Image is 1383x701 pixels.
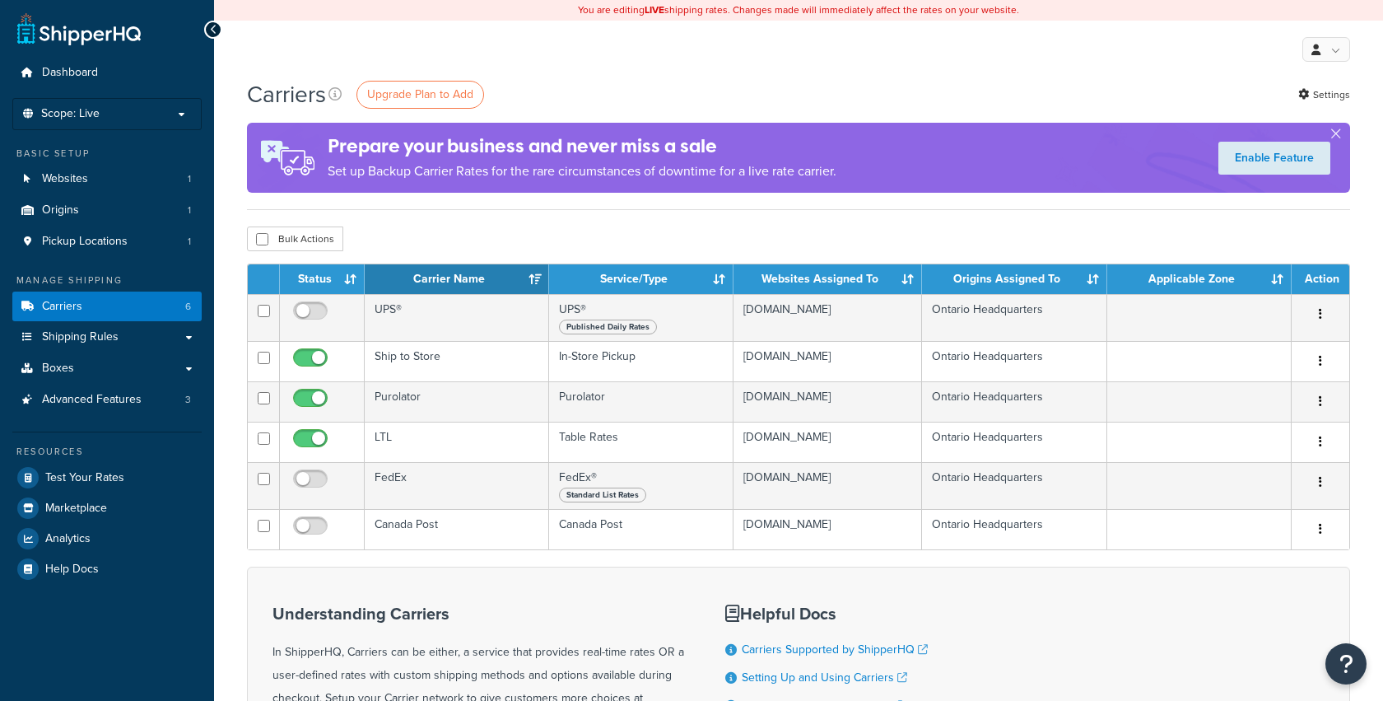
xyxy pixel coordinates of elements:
[12,445,202,459] div: Resources
[247,78,326,110] h1: Carriers
[12,493,202,523] a: Marketplace
[742,669,907,686] a: Setting Up and Using Carriers
[42,235,128,249] span: Pickup Locations
[12,195,202,226] a: Origins 1
[12,353,202,384] a: Boxes
[922,422,1107,462] td: Ontario Headquarters
[188,172,191,186] span: 1
[645,2,664,17] b: LIVE
[733,422,922,462] td: [DOMAIN_NAME]
[12,58,202,88] a: Dashboard
[922,509,1107,549] td: Ontario Headquarters
[12,273,202,287] div: Manage Shipping
[42,393,142,407] span: Advanced Features
[733,381,922,422] td: [DOMAIN_NAME]
[549,422,733,462] td: Table Rates
[328,133,836,160] h4: Prepare your business and never miss a sale
[42,362,74,376] span: Boxes
[1298,83,1350,106] a: Settings
[365,462,549,509] td: FedEx
[12,227,202,257] li: Pickup Locations
[12,292,202,322] a: Carriers 6
[12,195,202,226] li: Origins
[549,509,733,549] td: Canada Post
[17,12,141,45] a: ShipperHQ Home
[365,509,549,549] td: Canada Post
[188,203,191,217] span: 1
[549,381,733,422] td: Purolator
[1325,643,1367,685] button: Open Resource Center
[733,294,922,341] td: [DOMAIN_NAME]
[12,227,202,257] a: Pickup Locations 1
[12,164,202,194] a: Websites 1
[922,294,1107,341] td: Ontario Headquarters
[42,330,119,344] span: Shipping Rules
[45,532,91,546] span: Analytics
[733,462,922,509] td: [DOMAIN_NAME]
[12,524,202,554] a: Analytics
[42,300,82,314] span: Carriers
[365,264,549,294] th: Carrier Name: activate to sort column ascending
[733,341,922,381] td: [DOMAIN_NAME]
[559,320,657,334] span: Published Daily Rates
[12,322,202,353] a: Shipping Rules
[549,462,733,509] td: FedEx®
[185,393,191,407] span: 3
[247,123,328,193] img: ad-rules-rateshop-fe6ec290ccb7230408bd80ed9643f0289d75e0ffd9eb532fc0e269fcd187b520.png
[42,203,79,217] span: Origins
[12,554,202,584] a: Help Docs
[1292,264,1349,294] th: Action
[922,341,1107,381] td: Ontario Headquarters
[549,264,733,294] th: Service/Type: activate to sort column ascending
[549,341,733,381] td: In-Store Pickup
[733,264,922,294] th: Websites Assigned To: activate to sort column ascending
[185,300,191,314] span: 6
[922,381,1107,422] td: Ontario Headquarters
[12,292,202,322] li: Carriers
[272,605,684,623] h3: Understanding Carriers
[42,172,88,186] span: Websites
[45,502,107,516] span: Marketplace
[365,381,549,422] td: Purolator
[41,107,100,121] span: Scope: Live
[1107,264,1292,294] th: Applicable Zone: activate to sort column ascending
[328,160,836,183] p: Set up Backup Carrier Rates for the rare circumstances of downtime for a live rate carrier.
[45,563,99,577] span: Help Docs
[356,81,484,109] a: Upgrade Plan to Add
[365,341,549,381] td: Ship to Store
[1218,142,1330,175] a: Enable Feature
[365,422,549,462] td: LTL
[922,462,1107,509] td: Ontario Headquarters
[742,641,928,658] a: Carriers Supported by ShipperHQ
[42,66,98,80] span: Dashboard
[922,264,1107,294] th: Origins Assigned To: activate to sort column ascending
[12,147,202,161] div: Basic Setup
[549,294,733,341] td: UPS®
[733,509,922,549] td: [DOMAIN_NAME]
[559,488,646,502] span: Standard List Rates
[12,164,202,194] li: Websites
[365,294,549,341] td: UPS®
[280,264,365,294] th: Status: activate to sort column ascending
[12,385,202,415] a: Advanced Features 3
[45,471,124,485] span: Test Your Rates
[367,86,473,103] span: Upgrade Plan to Add
[12,385,202,415] li: Advanced Features
[247,227,343,251] button: Bulk Actions
[12,463,202,493] a: Test Your Rates
[188,235,191,249] span: 1
[725,605,940,623] h3: Helpful Docs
